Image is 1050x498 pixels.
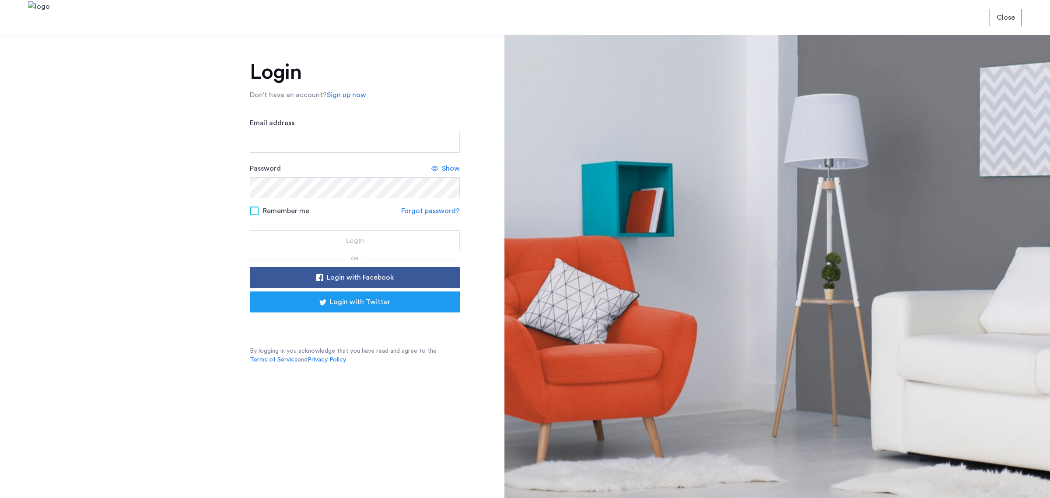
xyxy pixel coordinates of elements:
[990,9,1022,26] button: button
[250,355,298,364] a: Terms of Service
[351,256,359,261] span: or
[327,90,366,100] a: Sign up now
[28,1,50,34] img: logo
[250,118,294,128] label: Email address
[401,206,460,216] a: Forgot password?
[263,206,309,216] span: Remember me
[442,163,460,174] span: Show
[250,230,460,251] button: button
[250,267,460,288] button: button
[250,91,327,98] span: Don’t have an account?
[250,291,460,312] button: button
[330,297,390,307] span: Login with Twitter
[346,235,364,246] span: Login
[997,12,1015,23] span: Close
[308,355,346,364] a: Privacy Policy
[250,62,460,83] h1: Login
[250,347,460,364] p: By logging in you acknowledge that you have read and agree to the and .
[327,272,394,283] span: Login with Facebook
[250,163,281,174] label: Password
